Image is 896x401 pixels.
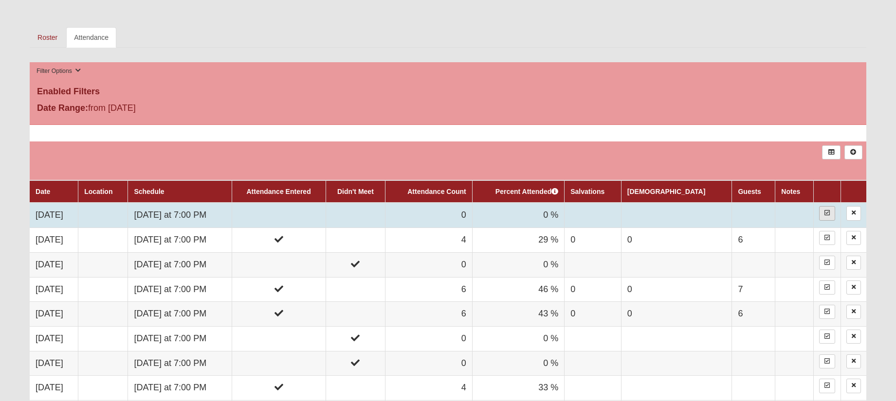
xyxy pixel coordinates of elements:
[846,256,861,270] a: Delete
[385,228,473,253] td: 4
[385,351,473,376] td: 0
[846,280,861,295] a: Delete
[30,228,78,253] td: [DATE]
[128,228,232,253] td: [DATE] at 7:00 PM
[30,351,78,376] td: [DATE]
[337,188,374,195] a: Didn't Meet
[621,277,732,302] td: 0
[732,180,775,203] th: Guests
[781,188,800,195] a: Notes
[472,326,564,351] td: 0 %
[621,302,732,327] td: 0
[732,302,775,327] td: 6
[819,305,835,319] a: Enter Attendance
[565,277,622,302] td: 0
[846,305,861,319] a: Delete
[128,277,232,302] td: [DATE] at 7:00 PM
[385,252,473,277] td: 0
[472,277,564,302] td: 46 %
[819,354,835,368] a: Enter Attendance
[819,379,835,393] a: Enter Attendance
[36,188,50,195] a: Date
[66,27,116,48] a: Attendance
[819,330,835,344] a: Enter Attendance
[565,180,622,203] th: Salvations
[30,376,78,401] td: [DATE]
[472,228,564,253] td: 29 %
[128,302,232,327] td: [DATE] at 7:00 PM
[128,326,232,351] td: [DATE] at 7:00 PM
[822,145,840,159] a: Export to Excel
[846,379,861,393] a: Delete
[385,277,473,302] td: 6
[30,252,78,277] td: [DATE]
[819,206,835,220] a: Enter Attendance
[565,302,622,327] td: 0
[30,27,65,48] a: Roster
[84,188,112,195] a: Location
[37,87,859,97] h4: Enabled Filters
[844,145,862,159] a: Alt+N
[846,206,861,220] a: Delete
[472,252,564,277] td: 0 %
[472,351,564,376] td: 0 %
[385,203,473,227] td: 0
[385,376,473,401] td: 4
[472,376,564,401] td: 33 %
[621,228,732,253] td: 0
[30,326,78,351] td: [DATE]
[621,180,732,203] th: [DEMOGRAPHIC_DATA]
[37,102,88,115] label: Date Range:
[732,228,775,253] td: 6
[846,330,861,344] a: Delete
[128,252,232,277] td: [DATE] at 7:00 PM
[128,203,232,227] td: [DATE] at 7:00 PM
[134,188,164,195] a: Schedule
[495,188,558,195] a: Percent Attended
[472,203,564,227] td: 0 %
[34,66,84,76] button: Filter Options
[385,302,473,327] td: 6
[385,326,473,351] td: 0
[30,302,78,327] td: [DATE]
[407,188,466,195] a: Attendance Count
[30,203,78,227] td: [DATE]
[246,188,311,195] a: Attendance Entered
[565,228,622,253] td: 0
[732,277,775,302] td: 7
[846,354,861,368] a: Delete
[30,102,309,117] div: from [DATE]
[846,231,861,245] a: Delete
[819,231,835,245] a: Enter Attendance
[128,351,232,376] td: [DATE] at 7:00 PM
[819,256,835,270] a: Enter Attendance
[472,302,564,327] td: 43 %
[128,376,232,401] td: [DATE] at 7:00 PM
[30,277,78,302] td: [DATE]
[819,280,835,295] a: Enter Attendance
